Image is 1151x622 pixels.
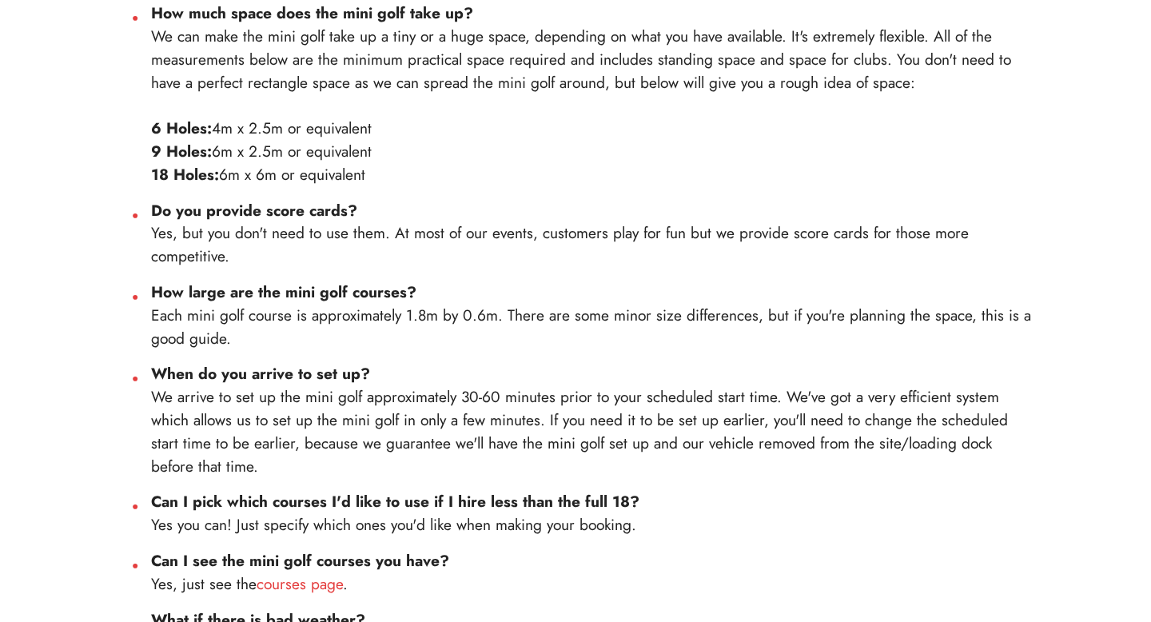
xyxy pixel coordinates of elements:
strong: Can I see the mini golf courses you have? [151,549,449,572]
span: 4m x 2.5m or equivalent [151,117,372,139]
strong: How much space does the mini golf take up? [151,2,473,24]
span: 6m x 2.5m or equivalent 6m x 6m or equivalent [151,140,372,185]
strong: When do you arrive to set up? [151,362,370,385]
strong: 9 Holes: [151,140,212,162]
li: Yes you can! Just specify which ones you'd like when making your booking. [151,490,1031,536]
strong: 6 Holes: [151,117,212,139]
strong: How large are the mini golf courses? [151,281,416,303]
a: courses page [257,572,343,595]
strong: Do you provide score cards? [151,199,357,221]
li: Each mini golf course is approximately 1.8m by 0.6m. There are some minor size differences, but i... [151,281,1031,349]
li: We arrive to set up the mini golf approximately 30-60 minutes prior to your scheduled start time.... [151,362,1031,477]
span: We can make the mini golf take up a tiny or a huge space, depending on what you have available. I... [151,25,1011,94]
strong: Can I pick which courses I'd like to use if I hire less than the full 18? [151,490,639,512]
span: Yes, but you don't need to use them. At most of our events, customers play for fun but we provide... [151,199,969,268]
li: Yes, just see the . [151,549,1031,596]
strong: 18 Holes: [151,163,219,185]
